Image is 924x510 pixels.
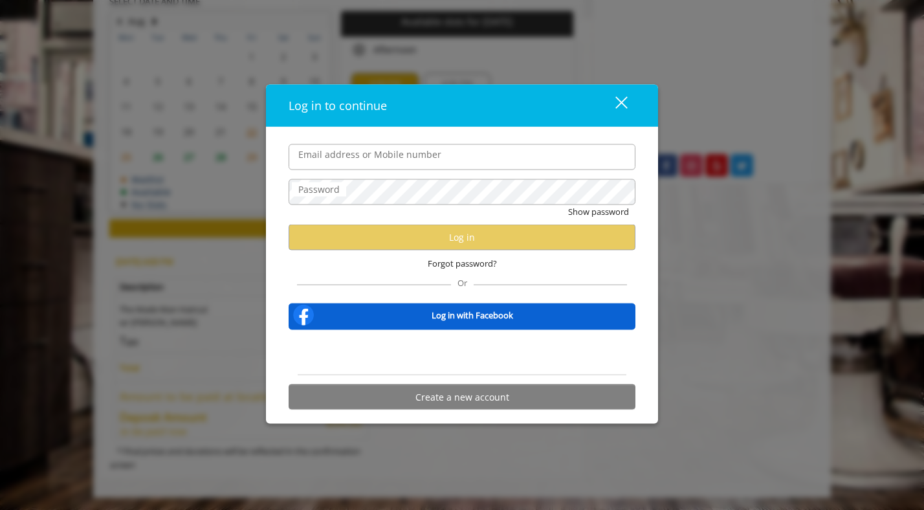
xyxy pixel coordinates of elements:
[289,384,635,410] button: Create a new account
[451,277,474,289] span: Or
[432,308,513,322] b: Log in with Facebook
[289,179,635,205] input: Password
[600,96,626,115] div: close dialog
[428,256,497,270] span: Forgot password?
[291,302,316,328] img: facebook-logo
[568,205,629,218] button: Show password
[289,225,635,250] button: Log in
[289,97,387,113] span: Log in to continue
[292,182,346,196] label: Password
[289,144,635,170] input: Email address or Mobile number
[591,92,635,118] button: close dialog
[292,147,448,161] label: Email address or Mobile number
[380,338,544,367] iframe: Sign in with Google Button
